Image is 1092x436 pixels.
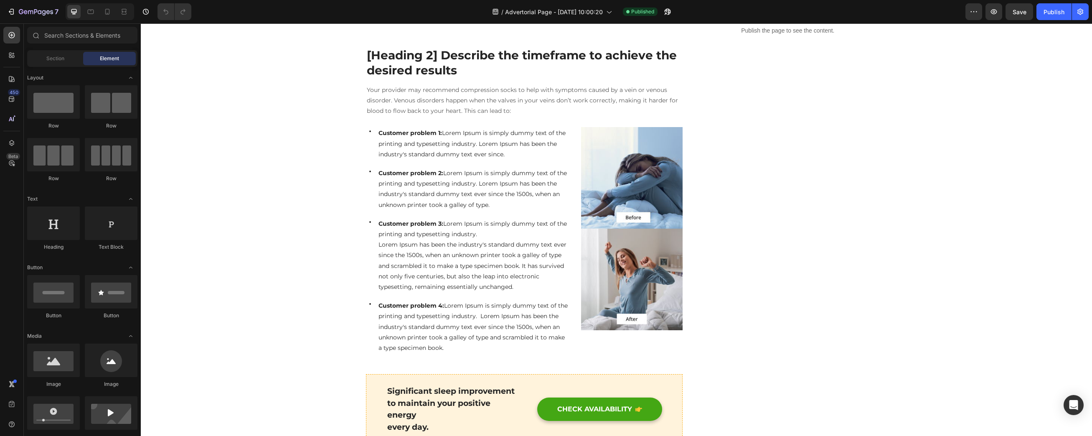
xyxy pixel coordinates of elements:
span: Toggle open [124,192,137,206]
button: Save [1006,3,1033,20]
div: Button [85,312,137,319]
span: Text [27,195,38,203]
div: Beta [6,153,20,160]
span: Lorem Ipsum is simply dummy text of the printing and typesetting industry. Lorem Ipsum has been t... [238,278,427,328]
strong: Customer problem 3: [238,196,302,204]
span: Save [1013,8,1026,15]
p: Publish the page to see the content. [568,3,726,12]
button: CHECK AVAILABILITY [396,374,521,398]
span: Toggle open [124,329,137,343]
span: Toggle open [124,71,137,84]
div: Undo/Redo [157,3,191,20]
div: Row [85,122,137,130]
span: Button [27,264,43,271]
span: Lorem Ipsum is simply dummy text of the printing and typesetting industry. Lorem Ipsum has been t... [238,106,425,134]
div: 450 [8,89,20,96]
span: Element [100,55,119,62]
img: Alt Image [440,104,542,307]
strong: Customer problem 2: [238,146,302,153]
p: Your provider may recommend compression socks to help with symptoms caused by a vein or venous di... [226,61,541,93]
div: Row [27,122,80,130]
div: Publish [1044,8,1064,16]
span: / [501,8,503,16]
div: Heading [27,243,80,251]
span: Lorem Ipsum is simply dummy text of the printing and typesetting industry. Lorem Ipsum has been t... [238,146,426,185]
iframe: Design area [141,23,1092,436]
p: 7 [55,7,58,17]
p: [Heading 2] Describe the timeframe to achieve the desired results [226,24,541,55]
button: Publish [1036,3,1072,20]
div: Image [27,380,80,388]
span: Lorem Ipsum has been the industry's standard dummy text ever since the 1500s, when an unknown pri... [238,217,426,267]
div: Button [27,312,80,319]
div: Row [85,175,137,182]
strong: Customer problem 1: [238,106,301,113]
div: Row [27,175,80,182]
span: Toggle open [124,261,137,274]
span: Layout [27,74,43,82]
span: Published [631,8,654,15]
span: Lorem Ipsum is simply dummy text of the printing and typesetting industry. [238,196,426,214]
strong: Customer problem 4: [238,278,303,286]
span: Advertorial Page - [DATE] 10:00:20 [505,8,603,16]
div: Open Intercom Messenger [1064,395,1084,415]
button: 7 [3,3,62,20]
div: CHECK AVAILABILITY [416,381,491,391]
span: Section [46,55,64,62]
input: Search Sections & Elements [27,27,137,43]
div: Image [85,380,137,388]
span: Media [27,332,42,340]
p: Significant sleep improvement to maintain your positive energy every day. [246,362,378,410]
div: Text Block [85,243,137,251]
